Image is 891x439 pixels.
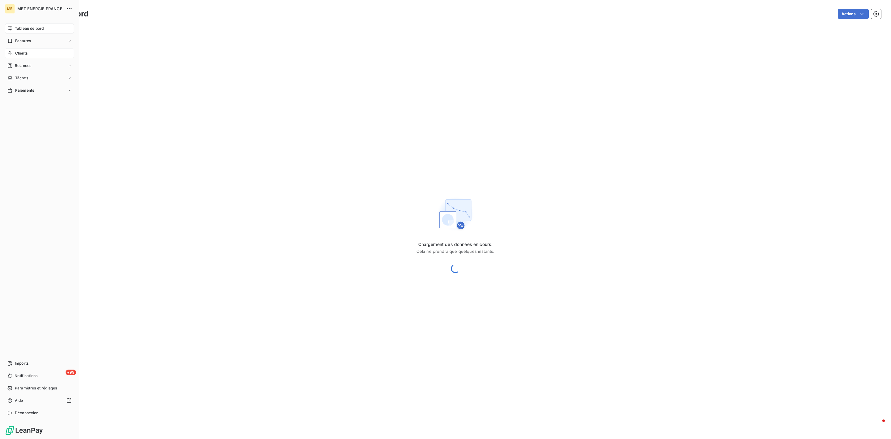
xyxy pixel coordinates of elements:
[5,358,74,368] a: Imports
[838,9,869,19] button: Actions
[5,86,74,95] a: Paiements
[5,36,74,46] a: Factures
[5,383,74,393] a: Paramètres et réglages
[416,249,495,254] span: Cela ne prendra que quelques instants.
[17,6,62,11] span: MET ENERGIE FRANCE
[5,24,74,33] a: Tableau de bord
[15,75,28,81] span: Tâches
[15,38,31,44] span: Factures
[66,370,76,375] span: +99
[15,50,28,56] span: Clients
[416,241,495,248] span: Chargement des données en cours.
[5,48,74,58] a: Clients
[5,4,15,14] div: ME
[870,418,885,433] iframe: Intercom live chat
[5,396,74,406] a: Aide
[15,373,37,379] span: Notifications
[15,385,57,391] span: Paramètres et réglages
[15,398,23,403] span: Aide
[15,88,34,93] span: Paiements
[15,361,28,366] span: Imports
[5,61,74,71] a: Relances
[15,63,31,68] span: Relances
[436,194,475,234] img: First time
[5,425,43,435] img: Logo LeanPay
[5,73,74,83] a: Tâches
[15,26,44,31] span: Tableau de bord
[15,410,39,416] span: Déconnexion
